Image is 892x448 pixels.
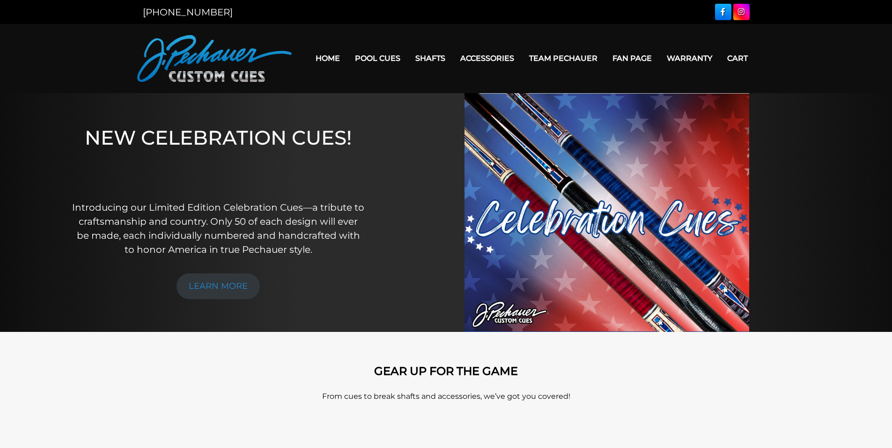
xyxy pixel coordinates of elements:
[605,46,659,70] a: Fan Page
[522,46,605,70] a: Team Pechauer
[143,7,233,18] a: [PHONE_NUMBER]
[72,200,365,257] p: Introducing our Limited Edition Celebration Cues—a tribute to craftsmanship and country. Only 50 ...
[177,273,260,299] a: LEARN MORE
[308,46,347,70] a: Home
[659,46,720,70] a: Warranty
[347,46,408,70] a: Pool Cues
[137,35,292,82] img: Pechauer Custom Cues
[720,46,755,70] a: Cart
[179,391,713,402] p: From cues to break shafts and accessories, we’ve got you covered!
[72,126,365,187] h1: NEW CELEBRATION CUES!
[453,46,522,70] a: Accessories
[408,46,453,70] a: Shafts
[374,364,518,378] strong: GEAR UP FOR THE GAME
